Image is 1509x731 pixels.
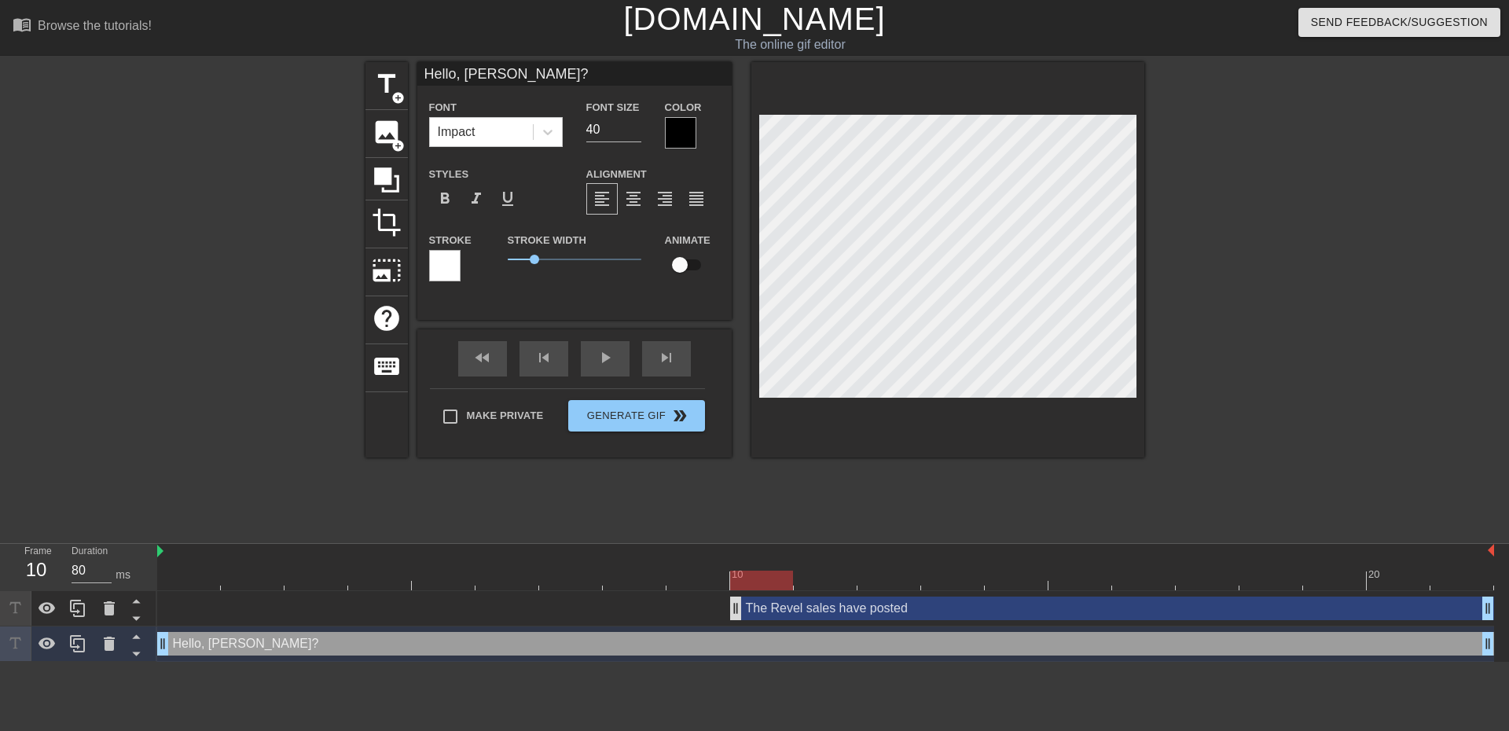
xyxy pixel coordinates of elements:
span: skip_next [657,348,676,367]
span: Make Private [467,408,544,424]
label: Styles [429,167,469,182]
label: Duration [72,547,108,557]
div: Browse the tutorials! [38,19,152,32]
span: help [372,303,402,333]
span: image [372,117,402,147]
div: 10 [24,556,48,584]
label: Font [429,100,457,116]
span: Generate Gif [575,406,698,425]
div: 20 [1368,567,1382,582]
span: drag_handle [155,636,171,652]
span: format_align_left [593,189,611,208]
span: fast_rewind [473,348,492,367]
div: ms [116,567,130,583]
div: Frame [13,544,60,590]
span: crop [372,208,402,237]
div: The online gif editor [511,35,1070,54]
span: format_bold [435,189,454,208]
img: bound-end.png [1488,544,1494,557]
a: [DOMAIN_NAME] [623,2,885,36]
span: format_align_center [624,189,643,208]
label: Stroke Width [508,233,586,248]
span: drag_handle [1480,636,1496,652]
span: format_align_right [655,189,674,208]
label: Color [665,100,702,116]
span: title [372,69,402,99]
label: Animate [665,233,710,248]
span: add_circle [391,139,405,152]
span: format_underline [498,189,517,208]
a: Browse the tutorials! [13,15,152,39]
button: Send Feedback/Suggestion [1298,8,1500,37]
span: Send Feedback/Suggestion [1311,13,1488,32]
span: keyboard [372,351,402,381]
span: menu_book [13,15,31,34]
label: Font Size [586,100,640,116]
span: skip_previous [534,348,553,367]
span: double_arrow [670,406,689,425]
span: add_circle [391,91,405,105]
span: format_italic [467,189,486,208]
div: Impact [438,123,475,141]
label: Alignment [586,167,647,182]
div: 10 [732,567,746,582]
span: photo_size_select_large [372,255,402,285]
button: Generate Gif [568,400,704,432]
span: format_align_justify [687,189,706,208]
label: Stroke [429,233,472,248]
span: play_arrow [596,348,615,367]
